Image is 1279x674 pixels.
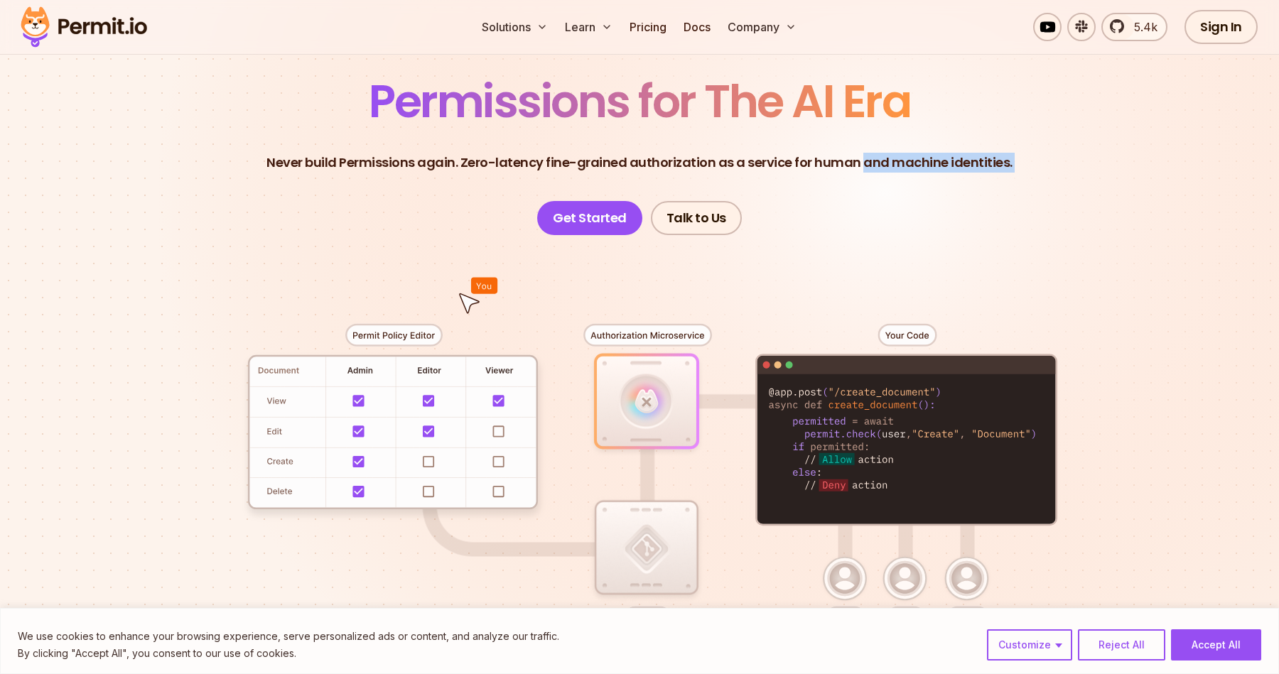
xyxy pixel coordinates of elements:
[624,13,672,41] a: Pricing
[651,201,742,235] a: Talk to Us
[476,13,554,41] button: Solutions
[559,13,618,41] button: Learn
[722,13,802,41] button: Company
[678,13,716,41] a: Docs
[537,201,642,235] a: Get Started
[987,629,1072,661] button: Customize
[1126,18,1157,36] span: 5.4k
[266,153,1013,173] p: Never build Permissions again. Zero-latency fine-grained authorization as a service for human and...
[1101,13,1167,41] a: 5.4k
[14,3,153,51] img: Permit logo
[1171,629,1261,661] button: Accept All
[1184,10,1258,44] a: Sign In
[369,70,910,133] span: Permissions for The AI Era
[1078,629,1165,661] button: Reject All
[18,628,559,645] p: We use cookies to enhance your browsing experience, serve personalized ads or content, and analyz...
[18,645,559,662] p: By clicking "Accept All", you consent to our use of cookies.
